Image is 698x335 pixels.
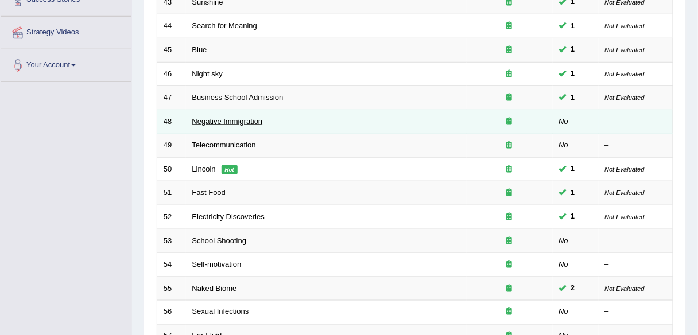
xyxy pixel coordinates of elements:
[192,236,247,245] a: School Shooting
[473,45,546,56] div: Exam occurring question
[559,117,569,126] em: No
[192,69,223,78] a: Night sky
[157,276,186,301] td: 55
[559,236,569,245] em: No
[567,44,580,56] span: You can still take this question
[567,187,580,199] span: You can still take this question
[157,86,186,110] td: 47
[157,181,186,205] td: 51
[192,21,257,30] a: Search for Meaning
[473,283,546,294] div: Exam occurring question
[605,307,667,318] div: –
[1,17,131,45] a: Strategy Videos
[222,165,238,174] em: Hot
[473,164,546,175] div: Exam occurring question
[605,285,645,292] small: Not Evaluated
[559,307,569,316] em: No
[157,205,186,229] td: 52
[192,141,256,149] a: Telecommunication
[567,20,580,32] span: You can still take this question
[157,157,186,181] td: 50
[567,68,580,80] span: You can still take this question
[157,301,186,325] td: 56
[157,134,186,158] td: 49
[605,236,667,247] div: –
[473,140,546,151] div: Exam occurring question
[192,188,226,197] a: Fast Food
[605,22,645,29] small: Not Evaluated
[473,69,546,80] div: Exam occurring question
[192,117,263,126] a: Negative Immigration
[157,62,186,86] td: 46
[473,116,546,127] div: Exam occurring question
[192,284,237,293] a: Naked Biome
[192,45,207,54] a: Blue
[473,307,546,318] div: Exam occurring question
[567,282,580,294] span: You can still take this question
[473,92,546,103] div: Exam occurring question
[605,189,645,196] small: Not Evaluated
[157,253,186,277] td: 54
[1,49,131,78] a: Your Account
[605,213,645,220] small: Not Evaluated
[605,259,667,270] div: –
[605,116,667,127] div: –
[605,46,645,53] small: Not Evaluated
[473,259,546,270] div: Exam occurring question
[559,260,569,268] em: No
[473,21,546,32] div: Exam occurring question
[559,141,569,149] em: No
[605,166,645,173] small: Not Evaluated
[473,188,546,198] div: Exam occurring question
[567,211,580,223] span: You can still take this question
[192,93,284,102] a: Business School Admission
[567,163,580,175] span: You can still take this question
[473,212,546,223] div: Exam occurring question
[567,92,580,104] span: You can still take this question
[192,212,265,221] a: Electricity Discoveries
[157,14,186,38] td: 44
[473,236,546,247] div: Exam occurring question
[605,140,667,151] div: –
[157,229,186,253] td: 53
[157,110,186,134] td: 48
[192,165,216,173] a: Lincoln
[605,94,645,101] small: Not Evaluated
[192,307,249,316] a: Sexual Infections
[605,71,645,77] small: Not Evaluated
[192,260,242,268] a: Self-motivation
[157,38,186,63] td: 45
